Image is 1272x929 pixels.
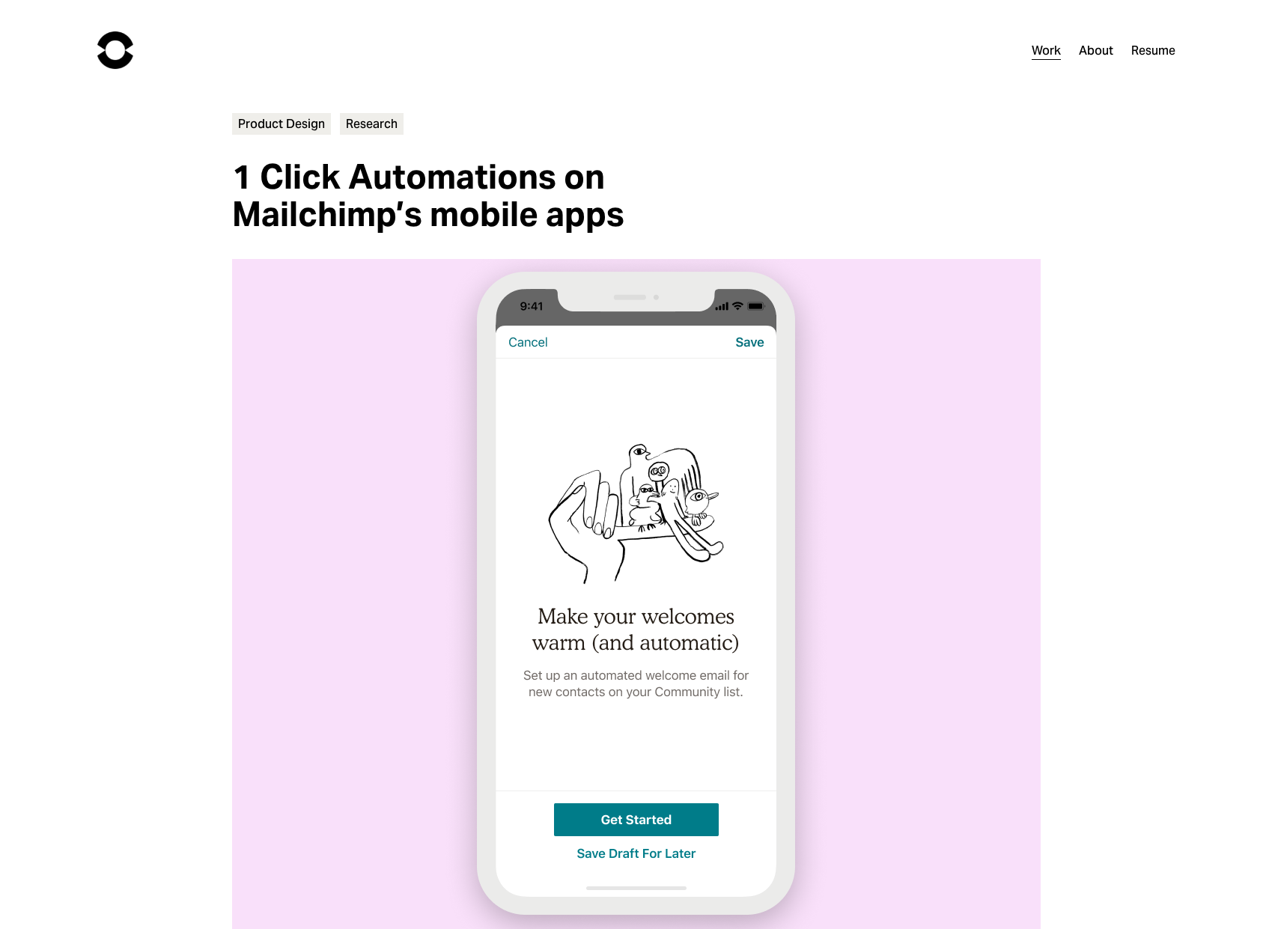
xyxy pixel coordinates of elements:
img: Chad Urbanick [97,31,133,69]
span: Product Design [232,113,331,135]
a: Resume [1131,40,1175,61]
a: Work [1032,40,1061,61]
a: About [1079,40,1113,61]
h2: 1 Click Automations on Mailchimp’s mobile apps [232,159,763,234]
span: Research [340,113,404,135]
